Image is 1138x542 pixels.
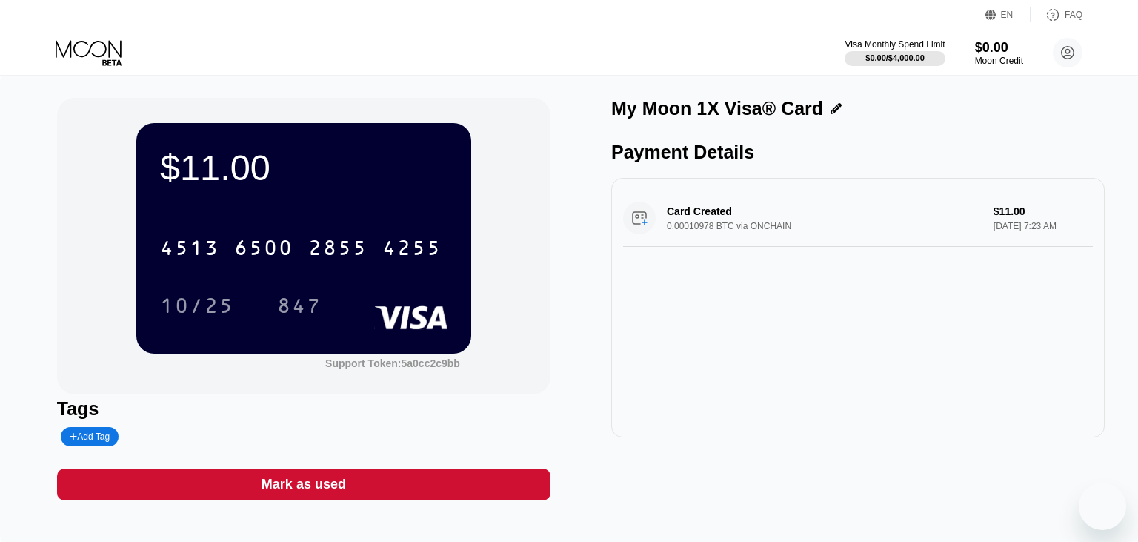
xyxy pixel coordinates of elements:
[611,98,823,119] div: My Moon 1X Visa® Card
[845,39,945,50] div: Visa Monthly Spend Limit
[975,56,1023,66] div: Moon Credit
[151,229,450,266] div: 4513650028554255
[234,238,293,262] div: 6500
[1001,10,1014,20] div: EN
[1079,483,1126,530] iframe: Button to launch messaging window
[57,469,550,500] div: Mark as used
[325,357,460,369] div: Support Token:5a0cc2c9bb
[160,296,234,320] div: 10/25
[308,238,367,262] div: 2855
[1031,7,1082,22] div: FAQ
[57,398,550,420] div: Tags
[70,432,110,442] div: Add Tag
[382,238,442,262] div: 4255
[149,287,245,324] div: 10/25
[975,40,1023,66] div: $0.00Moon Credit
[975,40,1023,56] div: $0.00
[160,147,447,188] div: $11.00
[985,7,1031,22] div: EN
[160,238,219,262] div: 4513
[1065,10,1082,20] div: FAQ
[266,287,333,324] div: 847
[61,427,119,446] div: Add Tag
[277,296,322,320] div: 847
[262,476,346,493] div: Mark as used
[865,53,925,62] div: $0.00 / $4,000.00
[611,142,1105,163] div: Payment Details
[325,357,460,369] div: Support Token: 5a0cc2c9bb
[845,39,945,66] div: Visa Monthly Spend Limit$0.00/$4,000.00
